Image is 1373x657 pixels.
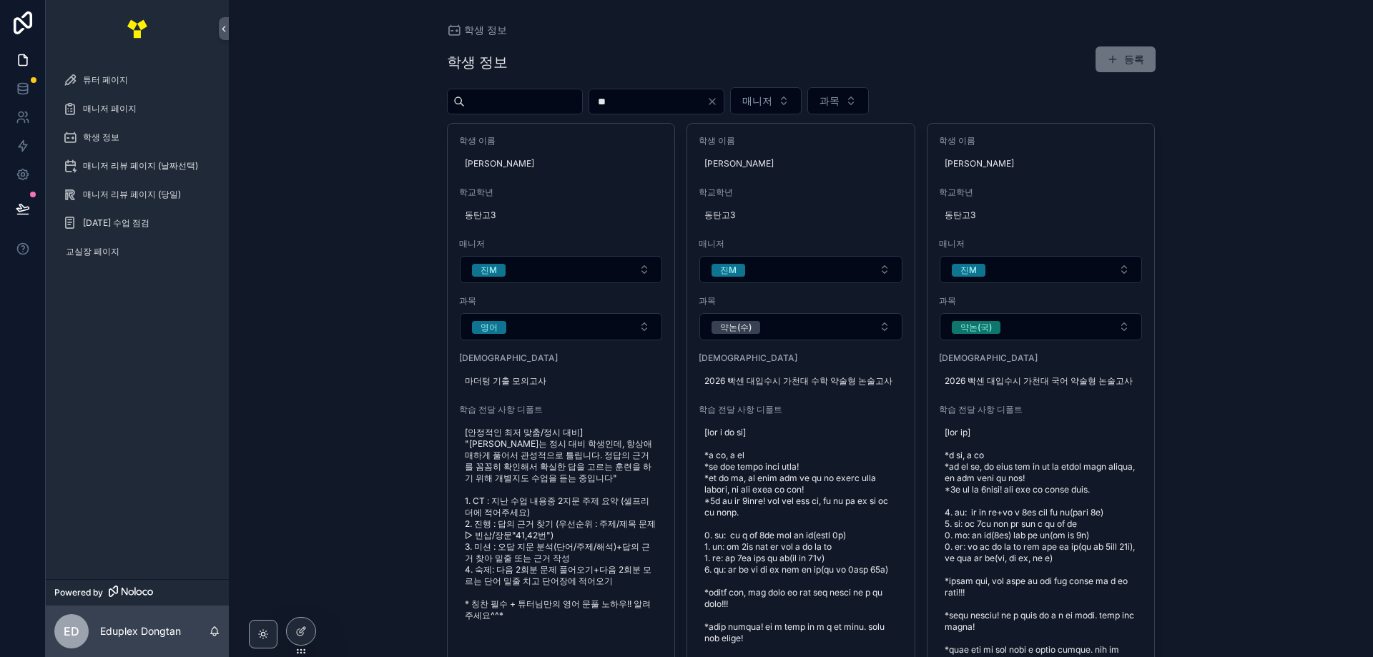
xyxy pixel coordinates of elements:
span: 마더텅 기출 모의고사 [465,375,658,387]
span: 학생 이름 [459,135,664,147]
span: 학생 이름 [699,135,903,147]
a: 매니저 리뷰 페이지 (당일) [54,182,220,207]
span: 동탄고3 [465,209,658,221]
div: 진M [960,264,977,277]
span: 매니저 리뷰 페이지 (날짜선택) [83,160,198,172]
p: Eduplex Dongtan [100,624,181,638]
span: Powered by [54,587,103,598]
span: 매니저 [699,238,903,250]
a: Powered by [46,579,229,606]
div: 진M [481,264,497,277]
button: Clear [707,96,724,107]
span: [DEMOGRAPHIC_DATA] [459,352,664,364]
span: [DEMOGRAPHIC_DATA] [939,352,1143,364]
span: 학생 정보 [83,132,119,143]
span: 학습 전달 사항 디폴트 [939,404,1143,415]
span: 튜터 페이지 [83,74,128,86]
span: 매니저 리뷰 페이지 (당일) [83,189,181,200]
img: App logo [126,17,149,40]
div: 약논(국) [960,321,992,334]
button: Select Button [807,87,869,114]
a: 교실장 페이지 [54,239,220,265]
span: 학교학년 [459,187,664,198]
button: Select Button [730,87,802,114]
span: 동탄고3 [945,209,1138,221]
span: 과목 [699,295,903,307]
div: 약논(수) [720,321,752,334]
span: [PERSON_NAME] [945,158,1138,169]
a: 학생 정보 [447,23,507,37]
span: 매니저 [459,238,664,250]
span: 매니저 [939,238,1143,250]
span: 매니저 [742,94,772,108]
div: 영어 [481,321,498,334]
div: 진M [720,264,737,277]
span: 2026 빡센 대입수시 가천대 수학 약술형 논술고사 [704,375,897,387]
span: 학생 이름 [939,135,1143,147]
span: 2026 빡센 대입수시 가천대 국어 약술형 논술고사 [945,375,1138,387]
span: 학습 전달 사항 디폴트 [699,404,903,415]
span: 과목 [820,94,840,108]
span: 학생 정보 [464,23,507,37]
span: [PERSON_NAME] [465,158,658,169]
button: Select Button [699,256,902,283]
span: 과목 [459,295,664,307]
span: 동탄고3 [704,209,897,221]
span: 학교학년 [699,187,903,198]
span: [PERSON_NAME] [704,158,897,169]
button: Select Button [940,256,1143,283]
button: 등록 [1096,46,1156,72]
span: 학습 전달 사항 디폴트 [459,404,664,415]
span: 학교학년 [939,187,1143,198]
a: [DATE] 수업 점검 [54,210,220,236]
button: Select Button [460,313,663,340]
span: 과목 [939,295,1143,307]
h1: 학생 정보 [447,52,508,72]
a: 튜터 페이지 [54,67,220,93]
a: 매니저 페이지 [54,96,220,122]
button: Select Button [460,256,663,283]
span: [안정적인 최저 맞춤/정시 대비] "[PERSON_NAME]는 정시 대비 학생인데, 항상애매하게 풀어서 관성적으로 틀립니다. 정답의 근거를 꼼꼼히 확인해서 확실한 답을 고르는... [465,427,658,621]
button: Select Button [940,313,1143,340]
span: [DATE] 수업 점검 [83,217,149,229]
a: 매니저 리뷰 페이지 (날짜선택) [54,153,220,179]
span: ED [64,623,79,640]
span: 교실장 페이지 [66,246,119,257]
div: scrollable content [46,57,229,283]
a: 학생 정보 [54,124,220,150]
span: 매니저 페이지 [83,103,137,114]
span: [DEMOGRAPHIC_DATA] [699,352,903,364]
button: Select Button [699,313,902,340]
